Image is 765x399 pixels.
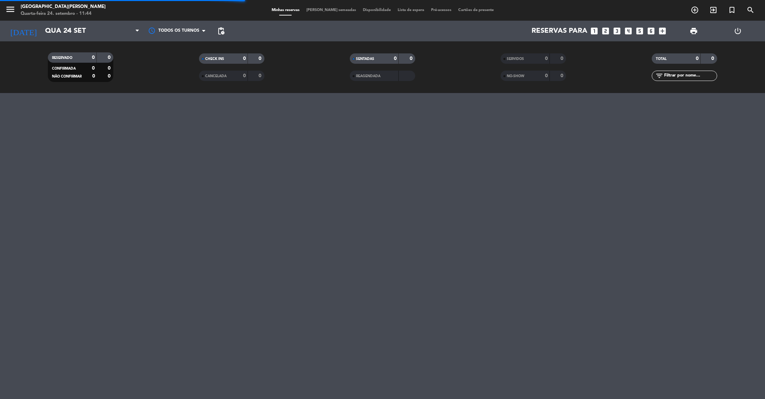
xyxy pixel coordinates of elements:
strong: 0 [259,56,263,61]
strong: 0 [545,73,548,78]
div: LOG OUT [716,21,760,41]
span: PESQUISA [741,4,760,16]
span: Cartões de presente [455,8,497,12]
i: [DATE] [5,23,42,39]
span: Reservas para [532,27,587,35]
i: looks_4 [624,27,633,35]
strong: 0 [560,73,565,78]
strong: 0 [108,55,112,60]
strong: 0 [108,66,112,71]
strong: 0 [711,56,715,61]
strong: 0 [545,56,548,61]
i: looks_6 [647,27,656,35]
strong: 0 [243,56,246,61]
strong: 0 [696,56,699,61]
i: looks_two [601,27,610,35]
strong: 0 [243,73,246,78]
i: add_circle_outline [691,6,699,14]
span: print [690,27,698,35]
span: CHECK INS [205,57,224,61]
span: WALK IN [704,4,723,16]
i: turned_in_not [728,6,736,14]
span: Minhas reservas [268,8,303,12]
span: pending_actions [217,27,225,35]
span: [PERSON_NAME] semeadas [303,8,359,12]
strong: 0 [410,56,414,61]
i: search [746,6,755,14]
span: CONFIRMADA [52,67,76,70]
span: SERVIDOS [507,57,524,61]
strong: 0 [92,74,95,79]
span: SENTADAS [356,57,374,61]
strong: 0 [92,55,95,60]
span: TOTAL [656,57,667,61]
i: looks_3 [612,27,621,35]
button: menu [5,4,15,17]
strong: 0 [394,56,397,61]
i: arrow_drop_down [64,27,72,35]
i: exit_to_app [709,6,717,14]
div: Quarta-feira 24. setembro - 11:44 [21,10,106,17]
strong: 0 [259,73,263,78]
strong: 0 [108,74,112,79]
i: power_settings_new [734,27,742,35]
i: looks_one [590,27,599,35]
span: RESERVAR MESA [685,4,704,16]
span: Disponibilidade [359,8,394,12]
div: [GEOGRAPHIC_DATA][PERSON_NAME] [21,3,106,10]
input: Filtrar por nome... [663,72,717,80]
span: Pré-acessos [428,8,455,12]
span: NO-SHOW [507,74,524,78]
span: Reserva especial [723,4,741,16]
i: looks_5 [635,27,644,35]
i: add_box [658,27,667,35]
span: Lista de espera [394,8,428,12]
i: menu [5,4,15,14]
strong: 0 [560,56,565,61]
span: CANCELADA [205,74,227,78]
i: filter_list [655,72,663,80]
span: REAGENDADA [356,74,380,78]
strong: 0 [92,66,95,71]
span: NÃO CONFIRMAR [52,75,82,78]
span: RESERVADO [52,56,72,60]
